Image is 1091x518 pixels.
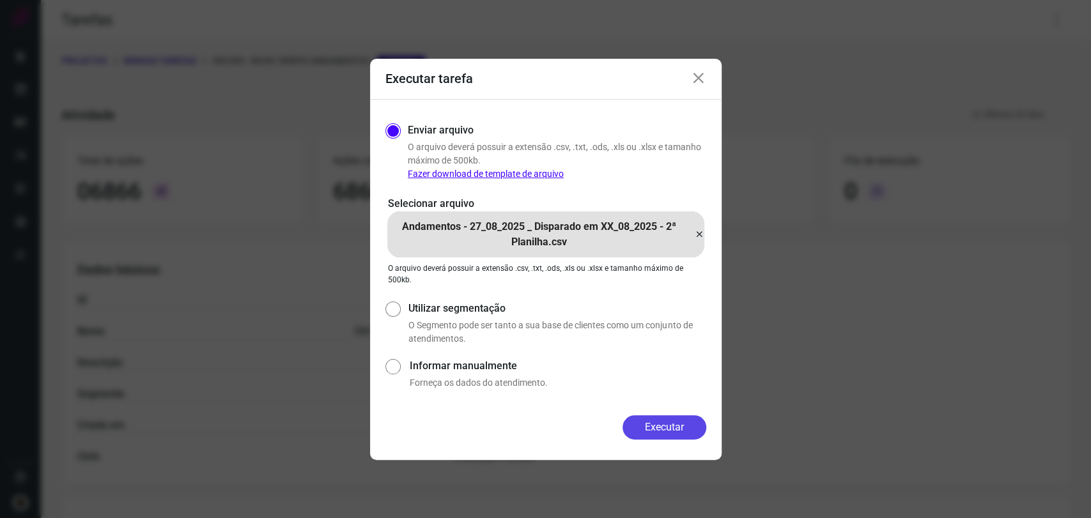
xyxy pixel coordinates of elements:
h3: Executar tarefa [385,71,473,86]
p: O arquivo deverá possuir a extensão .csv, .txt, .ods, .xls ou .xlsx e tamanho máximo de 500kb. [408,141,706,181]
label: Informar manualmente [410,358,706,374]
label: Utilizar segmentação [408,301,706,316]
p: Selecionar arquivo [388,196,704,211]
p: O Segmento pode ser tanto a sua base de clientes como um conjunto de atendimentos. [408,319,706,346]
p: Forneça os dados do atendimento. [410,376,706,390]
a: Fazer download de template de arquivo [408,169,564,179]
p: Andamentos - 27_08_2025 _ Disparado em XX_08_2025 - 2ª Planilha.csv [387,219,691,250]
p: O arquivo deverá possuir a extensão .csv, .txt, .ods, .xls ou .xlsx e tamanho máximo de 500kb. [388,263,704,286]
button: Executar [623,415,706,439]
label: Enviar arquivo [408,123,474,138]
